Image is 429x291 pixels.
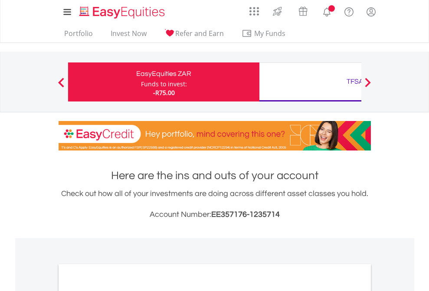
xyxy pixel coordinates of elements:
div: Funds to invest: [141,80,187,88]
a: My Profile [360,2,382,21]
h1: Here are the ins and outs of your account [59,168,371,183]
img: thrive-v2.svg [270,4,285,18]
a: Invest Now [107,29,150,43]
span: My Funds [242,28,298,39]
img: vouchers-v2.svg [296,4,310,18]
a: Home page [76,2,168,20]
a: Notifications [316,2,338,20]
span: -R75.00 [153,88,175,97]
a: AppsGrid [244,2,265,16]
a: Refer and Earn [161,29,227,43]
div: EasyEquities ZAR [73,68,254,80]
span: EE357176-1235714 [211,210,280,219]
img: grid-menu-icon.svg [249,7,259,16]
img: EasyCredit Promotion Banner [59,121,371,150]
a: Portfolio [61,29,96,43]
div: Check out how all of your investments are doing across different asset classes you hold. [59,188,371,221]
button: Previous [52,82,70,91]
h3: Account Number: [59,209,371,221]
img: EasyEquities_Logo.png [78,5,168,20]
span: Refer and Earn [175,29,224,38]
a: FAQ's and Support [338,2,360,20]
button: Next [359,82,377,91]
a: Vouchers [290,2,316,18]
